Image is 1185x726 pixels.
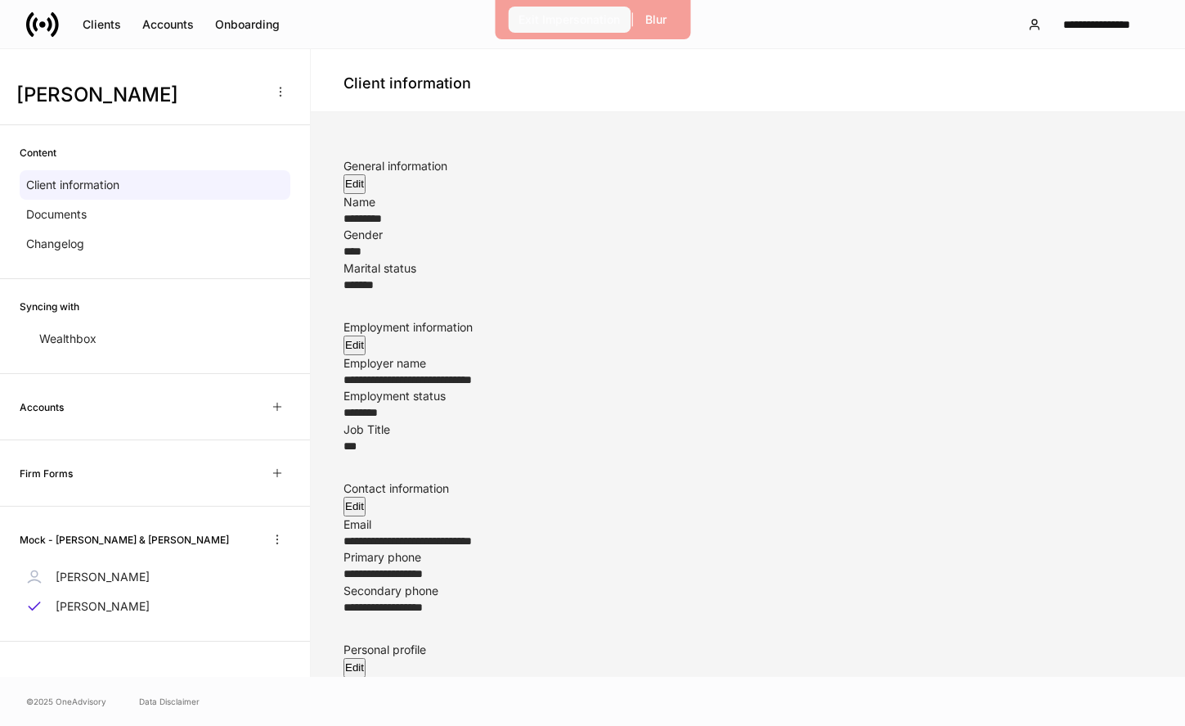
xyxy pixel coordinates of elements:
[343,642,426,658] div: Personal profile
[343,355,1152,372] div: Employer name
[343,516,1152,533] div: Email
[343,319,473,336] div: Employment information
[343,388,1152,404] div: Employment status
[635,7,677,33] button: Blur
[645,11,667,28] div: Blur
[20,399,64,415] h6: Accounts
[20,592,290,621] a: [PERSON_NAME]
[204,11,290,38] button: Onboarding
[20,200,290,229] a: Documents
[20,562,290,592] a: [PERSON_NAME]
[343,497,366,516] button: Edit
[83,16,121,33] div: Clients
[343,480,449,497] div: Contact information
[56,569,150,585] p: [PERSON_NAME]
[20,299,79,314] h6: Syncing with
[20,466,73,481] h6: Firm Forms
[343,74,471,93] h4: Client information
[343,227,1152,243] div: Gender
[343,422,1152,438] div: Job Title
[39,331,97,347] p: Wealthbox
[343,260,1152,277] div: Marital status
[518,11,620,28] div: Exit Impersonation
[26,236,84,252] p: Changelog
[343,194,1152,210] div: Name
[20,170,290,200] a: Client information
[508,7,631,33] button: Exit Impersonation
[72,11,132,38] button: Clients
[139,695,200,708] a: Data Disclaimer
[56,598,150,615] p: [PERSON_NAME]
[345,176,364,192] div: Edit
[343,583,1152,599] div: Secondary phone
[343,336,366,355] button: Edit
[26,177,119,193] p: Client information
[343,549,1152,566] div: Primary phone
[343,658,366,678] button: Edit
[26,695,106,708] span: © 2025 OneAdvisory
[142,16,194,33] div: Accounts
[345,660,364,676] div: Edit
[20,145,56,160] h6: Content
[132,11,204,38] button: Accounts
[20,324,290,354] a: Wealthbox
[345,498,364,515] div: Edit
[16,82,261,108] h3: [PERSON_NAME]
[345,337,364,354] div: Edit
[20,532,229,548] h6: Mock - [PERSON_NAME] & [PERSON_NAME]
[343,174,366,194] button: Edit
[26,206,87,223] p: Documents
[20,229,290,259] a: Changelog
[343,158,447,174] div: General information
[215,16,280,33] div: Onboarding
